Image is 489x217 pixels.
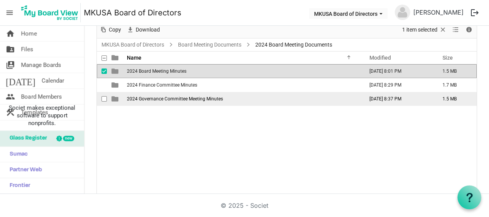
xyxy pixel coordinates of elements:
div: Clear selection [399,22,449,38]
span: Board Members [21,89,62,104]
span: Modified [369,55,391,61]
td: 1.5 MB is template cell column header Size [434,64,477,78]
img: My Board View Logo [19,3,81,22]
td: 1.7 MB is template cell column header Size [434,78,477,92]
td: 2024 Governance Committee Meeting Minutes is template cell column header Name [125,92,361,106]
td: December 13, 2024 8:29 PM column header Modified [361,78,434,92]
span: menu [2,5,17,20]
span: 2024 Board Meeting Minutes [127,68,186,74]
span: people [6,89,15,104]
div: View [449,22,462,38]
span: 1 item selected [401,25,438,35]
button: Copy [98,25,123,35]
td: 1.5 MB is template cell column header Size [434,92,477,106]
a: [PERSON_NAME] [410,5,467,20]
td: 2024 Board Meeting Minutes is template cell column header Name [125,64,361,78]
span: Home [21,26,37,41]
span: switch_account [6,57,15,73]
td: 2024 Finance Committee Minutes is template cell column header Name [125,78,361,92]
button: Download [125,25,161,35]
td: checkbox [97,64,107,78]
div: Details [462,22,476,38]
span: Size [442,55,453,61]
a: MKUSA Board of Directors [100,40,166,50]
button: MKUSA Board of Directors dropdownbutton [309,8,388,19]
span: 2024 Board Meeting Documents [254,40,334,50]
span: Copy [108,25,122,35]
a: Board Meeting Documents [176,40,243,50]
span: Manage Boards [21,57,61,73]
button: Selection [401,25,448,35]
span: 2024 Finance Committee Minutes [127,82,197,88]
img: no-profile-picture.svg [395,5,410,20]
span: Frontier [6,178,30,194]
td: is template cell column header type [107,92,125,106]
td: is template cell column header type [107,64,125,78]
a: MKUSA Board of Directors [84,5,181,20]
a: © 2025 - Societ [221,202,268,209]
button: View dropdownbutton [451,25,460,35]
span: Partner Web [6,162,42,178]
div: new [63,136,74,141]
span: [DATE] [6,73,35,88]
button: logout [467,5,483,21]
span: Files [21,42,33,57]
td: checkbox [97,92,107,106]
span: Glass Register [6,131,47,146]
span: home [6,26,15,41]
td: is template cell column header type [107,78,125,92]
button: Details [464,25,474,35]
td: December 13, 2024 8:01 PM column header Modified [361,64,434,78]
div: Copy [97,22,124,38]
span: Name [127,55,141,61]
span: Societ makes exceptional software to support nonprofits. [3,104,81,127]
a: My Board View Logo [19,3,84,22]
span: Sumac [6,147,28,162]
td: checkbox [97,78,107,92]
span: folder_shared [6,42,15,57]
div: Download [124,22,163,38]
span: Download [135,25,161,35]
span: 2024 Governance Committee Meeting Minutes [127,96,223,102]
span: Calendar [42,73,64,88]
td: December 13, 2024 8:37 PM column header Modified [361,92,434,106]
